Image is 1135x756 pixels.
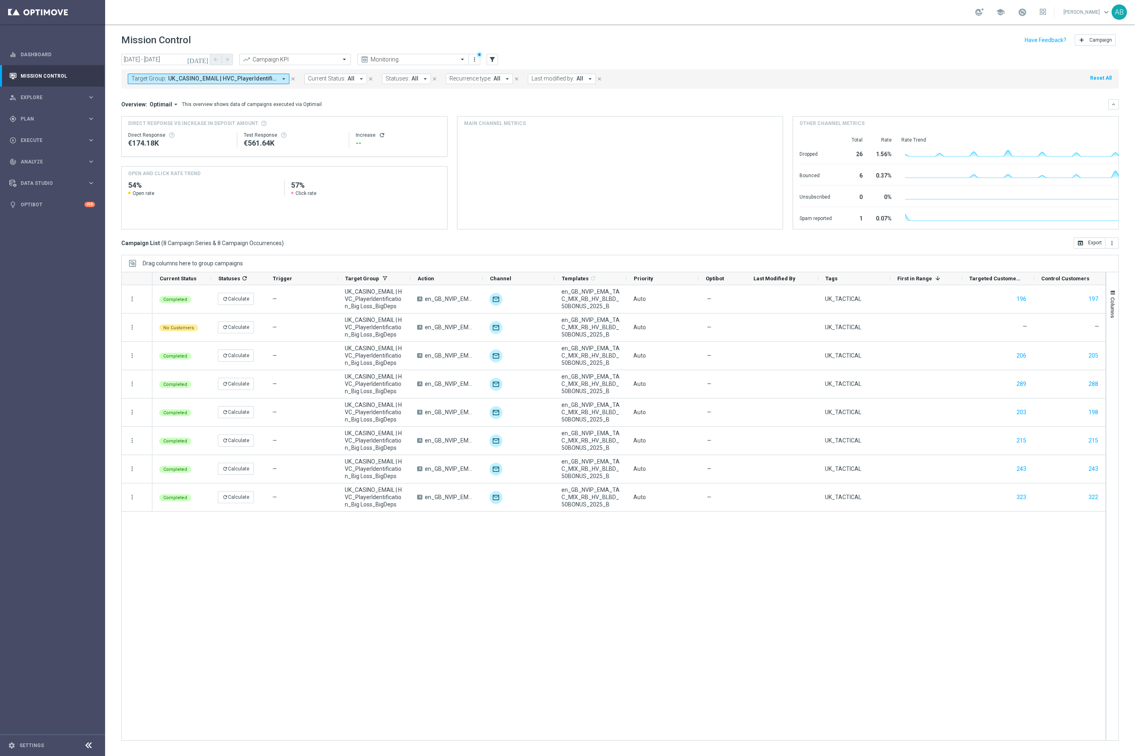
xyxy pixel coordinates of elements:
[1088,464,1099,474] button: 243
[9,158,87,165] div: Analyze
[361,55,369,64] i: preview
[186,54,210,66] button: [DATE]
[382,74,431,84] button: Statuses: All arrow_drop_down
[159,352,191,360] colored-tag: Completed
[422,75,429,83] i: arrow_drop_down
[128,170,200,177] h4: OPEN AND CLICK RATE TREND
[152,285,1106,313] div: Press SPACE to select this row.
[129,409,136,416] i: more_vert
[222,296,228,302] i: refresh
[1074,237,1105,249] button: open_in_browser Export
[345,288,403,310] span: UK_CASINO_EMAIL | HVC_PlayerIdentification_Big Loss_BigDeps
[9,159,95,165] button: track_changes Analyze keyboard_arrow_right
[477,52,482,57] div: There are unsaved changes
[222,353,228,358] i: refresh
[129,324,136,331] button: more_vert
[489,56,496,63] i: filter_alt
[417,495,422,500] span: A
[128,180,278,190] h2: 54%
[122,398,152,427] div: Press SPACE to select this row.
[379,132,385,138] button: refresh
[9,201,95,208] div: lightbulb Optibot +10
[129,352,136,359] button: more_vert
[489,321,502,334] img: Optimail
[308,75,346,82] span: Current Status:
[842,190,863,203] div: 0
[489,378,502,391] img: Optimail
[122,370,152,398] div: Press SPACE to select this row.
[576,75,583,82] span: All
[1088,351,1099,361] button: 205
[143,260,243,267] div: Row Groups
[504,75,511,83] i: arrow_drop_down
[464,120,526,127] h4: Main channel metrics
[825,275,838,282] span: Tags
[129,493,136,501] button: more_vert
[825,324,861,331] span: UK_TACTICAL
[128,132,230,138] div: Direct Response
[418,275,434,282] span: Action
[163,297,187,302] span: Completed
[489,434,502,447] img: Optimail
[213,57,219,62] i: arrow_back
[9,44,95,65] div: Dashboard
[163,354,187,359] span: Completed
[562,275,589,282] span: Templates
[597,76,602,82] i: close
[514,76,519,82] i: close
[9,180,95,186] div: Data Studio keyboard_arrow_right
[122,483,152,512] div: Press SPACE to select this row.
[9,137,95,144] button: play_circle_outline Execute keyboard_arrow_right
[1074,239,1119,246] multiple-options-button: Export to CSV
[633,296,646,302] span: Auto
[1063,6,1112,18] a: [PERSON_NAME]keyboard_arrow_down
[9,115,87,123] div: Plan
[470,55,479,64] button: more_vert
[9,73,95,79] button: Mission Control
[9,94,87,101] div: Explore
[222,494,228,500] i: refresh
[152,370,1106,398] div: Press SPACE to select this row.
[800,190,832,203] div: Unsubscribed
[872,211,892,224] div: 0.07%
[1089,74,1112,83] button: Reset All
[129,437,136,444] button: more_vert
[707,352,711,359] span: —
[345,345,403,366] span: UK_CASINO_EMAIL | HVC_PlayerIdentification_Big Loss_BigDeps
[471,56,478,63] i: more_vert
[1108,99,1119,110] button: keyboard_arrow_down
[129,380,136,388] button: more_vert
[753,275,795,282] span: Last Modified By
[411,75,418,82] span: All
[9,137,17,144] i: play_circle_outline
[386,75,409,82] span: Statuses:
[367,74,374,83] button: close
[304,74,367,84] button: Current Status: All arrow_drop_down
[218,491,254,503] button: refreshCalculate
[121,239,284,247] h3: Campaign List
[218,293,254,305] button: refreshCalculate
[561,316,620,338] span: en_GB_NVIP_EMA_TAC_MIX_RB_HV_BLBD_50BONUS_2025_B
[128,120,258,127] span: Direct Response VS Increase In Deposit Amount
[487,54,498,65] button: filter_alt
[280,75,287,83] i: arrow_drop_down
[489,406,502,419] img: Optimail
[172,101,179,108] i: arrow_drop_down
[1016,407,1027,417] button: 203
[425,465,476,472] span: en_GB_NVIP_EMA_TAC_MIX_RB_HV_BLBD_50BONUS_2025_B
[272,324,277,330] span: —
[345,275,379,282] span: Target Group
[291,180,441,190] h2: 57%
[489,293,502,306] img: Optimail
[272,409,277,415] span: —
[561,345,620,366] span: en_GB_NVIP_EMA_TAC_MIX_RB_HV_BLBD_50BONUS_2025_B
[596,74,603,83] button: close
[1077,240,1084,246] i: open_in_browser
